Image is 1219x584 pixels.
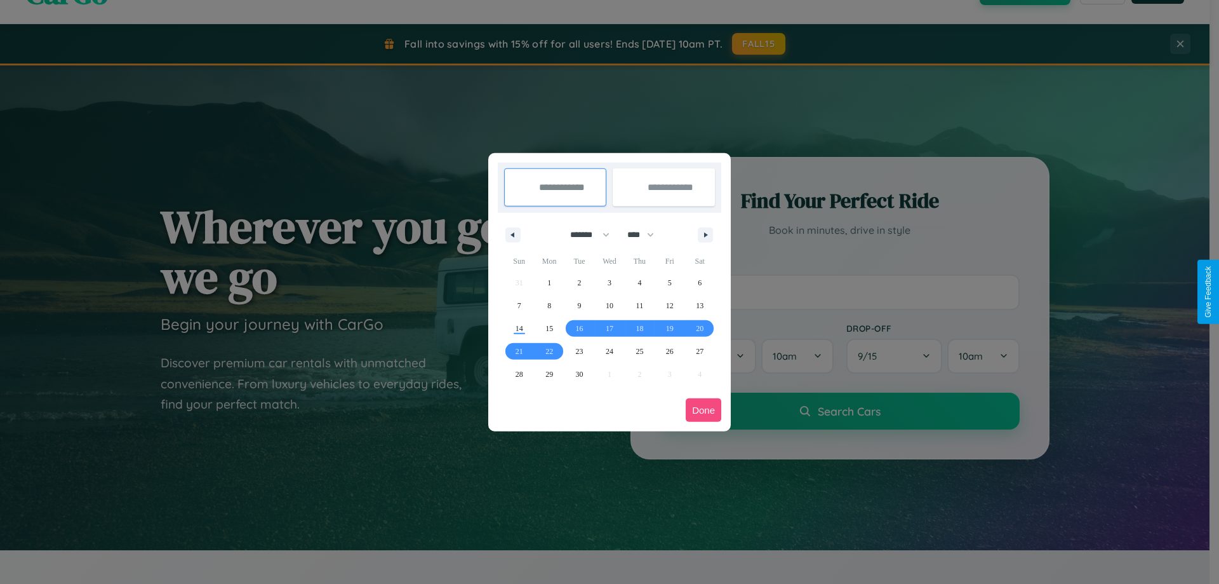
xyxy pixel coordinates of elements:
button: 11 [625,294,655,317]
button: 14 [504,317,534,340]
button: 24 [594,340,624,363]
span: 25 [636,340,643,363]
span: Thu [625,251,655,271]
span: Fri [655,251,684,271]
span: 13 [696,294,703,317]
span: 3 [608,271,611,294]
button: 9 [564,294,594,317]
button: 23 [564,340,594,363]
button: 21 [504,340,534,363]
button: 30 [564,363,594,386]
span: 14 [516,317,523,340]
button: 13 [685,294,715,317]
span: 27 [696,340,703,363]
button: 26 [655,340,684,363]
button: 1 [534,271,564,294]
button: 6 [685,271,715,294]
button: 10 [594,294,624,317]
button: 2 [564,271,594,294]
span: 6 [698,271,702,294]
span: 2 [578,271,582,294]
button: 7 [504,294,534,317]
span: 24 [606,340,613,363]
button: 27 [685,340,715,363]
button: 20 [685,317,715,340]
button: 15 [534,317,564,340]
span: Sun [504,251,534,271]
span: Sat [685,251,715,271]
span: 9 [578,294,582,317]
span: 15 [545,317,553,340]
span: 30 [576,363,583,386]
span: Tue [564,251,594,271]
span: 29 [545,363,553,386]
span: 20 [696,317,703,340]
button: 28 [504,363,534,386]
button: 4 [625,271,655,294]
span: Wed [594,251,624,271]
span: 5 [668,271,672,294]
span: 19 [666,317,674,340]
span: 16 [576,317,583,340]
button: 5 [655,271,684,294]
button: 16 [564,317,594,340]
div: Give Feedback [1204,266,1213,318]
span: 10 [606,294,613,317]
span: 8 [547,294,551,317]
button: 19 [655,317,684,340]
span: 4 [637,271,641,294]
button: 25 [625,340,655,363]
button: 12 [655,294,684,317]
span: 12 [666,294,674,317]
span: 26 [666,340,674,363]
span: 1 [547,271,551,294]
button: 17 [594,317,624,340]
span: 11 [636,294,644,317]
span: 7 [517,294,521,317]
button: 22 [534,340,564,363]
button: Done [686,398,721,422]
button: 29 [534,363,564,386]
span: 23 [576,340,583,363]
span: 18 [636,317,643,340]
span: Mon [534,251,564,271]
button: 18 [625,317,655,340]
button: 8 [534,294,564,317]
button: 3 [594,271,624,294]
span: 28 [516,363,523,386]
span: 22 [545,340,553,363]
span: 21 [516,340,523,363]
span: 17 [606,317,613,340]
